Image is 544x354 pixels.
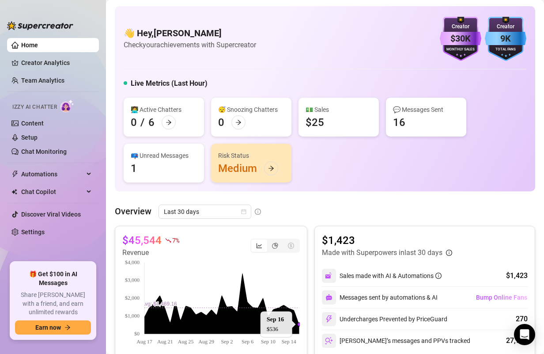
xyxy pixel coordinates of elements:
span: dollar-circle [288,243,294,249]
div: Open Intercom Messenger [514,324,535,345]
div: Risk Status [218,151,284,160]
img: blue-badge-DgoSNQY1.svg [485,17,526,61]
img: AI Chatter [60,99,74,112]
button: Earn nowarrow-right [15,320,91,335]
article: Revenue [122,247,179,258]
div: 6 [148,115,155,129]
article: $45,544 [122,233,162,247]
a: Discover Viral Videos [21,211,81,218]
span: Automations [21,167,84,181]
img: svg%3e [325,315,333,323]
div: Creator [440,23,481,31]
h5: Live Metrics (Last Hour) [131,78,208,89]
span: fall [165,237,171,244]
span: Chat Copilot [21,185,84,199]
span: 7 % [172,236,179,244]
h4: 👋 Hey, [PERSON_NAME] [124,27,256,39]
div: 0 [218,115,224,129]
span: arrow-right [235,119,242,126]
div: Creator [485,23,526,31]
span: Izzy AI Chatter [12,103,57,111]
span: info-circle [446,250,452,256]
span: Earn now [35,324,61,331]
img: Chat Copilot [11,189,17,195]
span: pie-chart [272,243,278,249]
span: Bump Online Fans [476,294,527,301]
img: svg%3e [325,272,333,280]
a: Chat Monitoring [21,148,67,155]
div: 270 [516,314,528,324]
div: Total Fans [485,47,526,53]
div: 💵 Sales [306,105,372,114]
span: thunderbolt [11,171,19,178]
img: svg%3e [325,294,332,301]
span: arrow-right [64,324,71,331]
span: arrow-right [166,119,172,126]
span: arrow-right [268,165,274,171]
article: $1,423 [322,233,452,247]
a: Settings [21,228,45,236]
div: Undercharges Prevented by PriceGuard [322,312,447,326]
a: Team Analytics [21,77,64,84]
div: 1 [131,161,137,175]
span: calendar [241,209,246,214]
a: Home [21,42,38,49]
div: Monthly Sales [440,47,481,53]
article: Check your achievements with Supercreator [124,39,256,50]
article: Made with Superpowers in last 30 days [322,247,442,258]
div: $30K [440,32,481,46]
span: Share [PERSON_NAME] with a friend, and earn unlimited rewards [15,291,91,317]
div: 👩‍💻 Active Chatters [131,105,197,114]
a: Setup [21,134,38,141]
div: 16 [393,115,405,129]
span: Last 30 days [164,205,246,218]
div: 😴 Snoozing Chatters [218,105,284,114]
img: svg%3e [325,337,333,345]
span: info-circle [435,273,442,279]
div: segmented control [250,239,300,253]
span: info-circle [255,209,261,215]
article: Overview [115,205,151,218]
div: 27,914 [506,335,528,346]
div: 💬 Messages Sent [393,105,459,114]
div: $1,423 [506,270,528,281]
a: Content [21,120,44,127]
div: 0 [131,115,137,129]
button: Bump Online Fans [476,290,528,305]
div: Sales made with AI & Automations [340,271,442,281]
a: Creator Analytics [21,56,92,70]
img: logo-BBDzfeDw.svg [7,21,73,30]
div: [PERSON_NAME]’s messages and PPVs tracked [322,334,470,348]
div: $25 [306,115,324,129]
div: Messages sent by automations & AI [322,290,438,305]
div: 9K [485,32,526,46]
div: 📪 Unread Messages [131,151,197,160]
span: line-chart [256,243,262,249]
img: purple-badge-B9DA21FR.svg [440,17,481,61]
span: 🎁 Get $100 in AI Messages [15,270,91,287]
